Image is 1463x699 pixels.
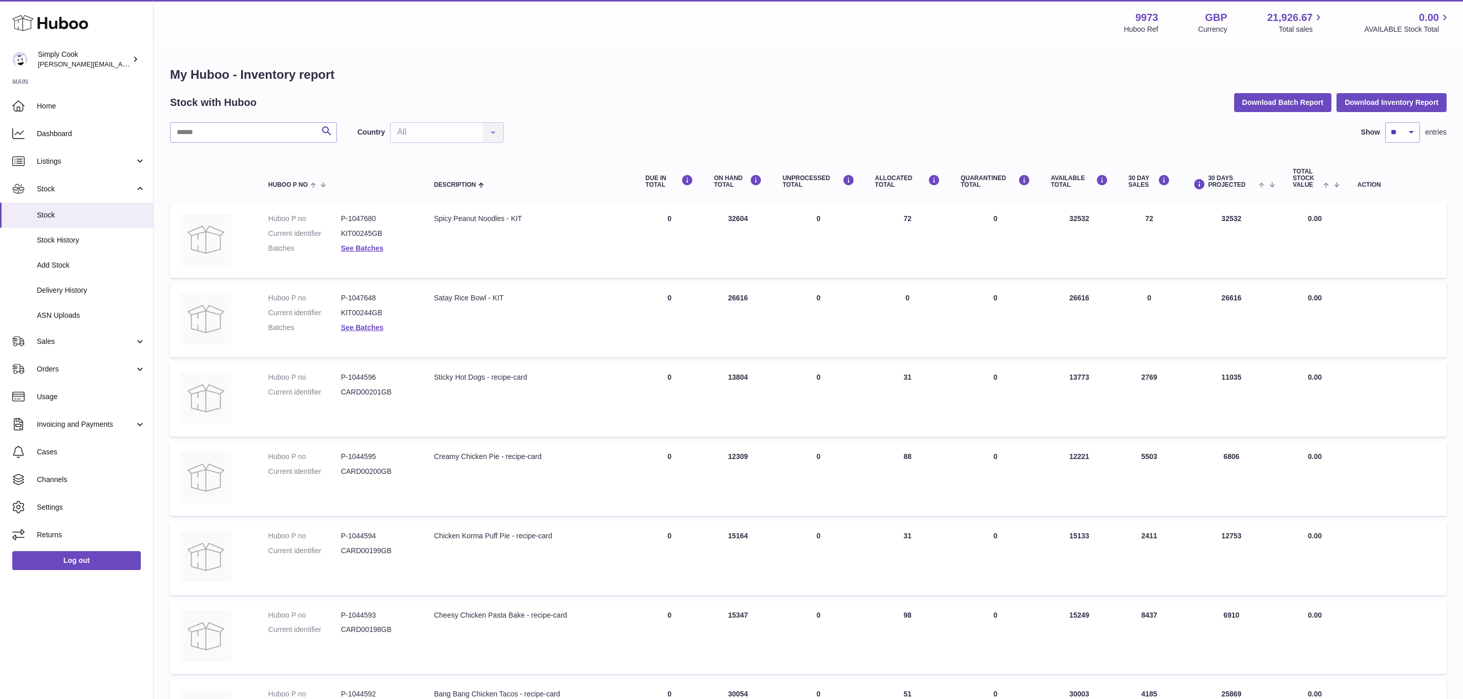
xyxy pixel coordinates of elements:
[635,521,704,595] td: 0
[170,67,1447,83] h1: My Huboo - Inventory report
[865,521,950,595] td: 31
[865,362,950,436] td: 31
[341,689,414,699] dd: P-1044592
[37,129,145,139] span: Dashboard
[1364,11,1451,34] a: 0.00 AVAILABLE Stock Total
[1180,521,1282,595] td: 12753
[704,283,772,357] td: 26616
[772,204,864,278] td: 0
[180,610,231,662] img: product image
[268,531,341,541] dt: Huboo P no
[37,530,145,540] span: Returns
[268,387,341,397] dt: Current identifier
[704,521,772,595] td: 15164
[1205,11,1227,25] strong: GBP
[704,204,772,278] td: 32604
[782,174,854,188] div: UNPROCESSED Total
[1135,11,1158,25] strong: 9973
[37,311,145,320] span: ASN Uploads
[37,157,135,166] span: Listings
[704,362,772,436] td: 13804
[268,546,341,556] dt: Current identifier
[1041,442,1118,516] td: 12221
[1180,362,1282,436] td: 11035
[434,214,625,224] div: Spicy Peanut Noodles - KIT
[434,689,625,699] div: Bang Bang Chicken Tacos - recipe-card
[865,600,950,674] td: 98
[341,387,414,397] dd: CARD00201GB
[434,610,625,620] div: Cheesy Chicken Pasta Bake - recipe-card
[37,260,145,270] span: Add Stock
[1308,532,1322,540] span: 0.00
[1361,127,1380,137] label: Show
[1118,442,1181,516] td: 5503
[341,214,414,224] dd: P-1047680
[37,392,145,402] span: Usage
[772,442,864,516] td: 0
[38,50,130,69] div: Simply Cook
[434,452,625,462] div: Creamy Chicken Pie - recipe-card
[341,308,414,318] dd: KIT00244GB
[180,373,231,424] img: product image
[1118,362,1181,436] td: 2769
[180,531,231,582] img: product image
[993,690,998,698] span: 0
[1308,214,1322,223] span: 0.00
[1198,25,1227,34] div: Currency
[341,452,414,462] dd: P-1044595
[635,442,704,516] td: 0
[268,452,341,462] dt: Huboo P no
[37,364,135,374] span: Orders
[341,373,414,382] dd: P-1044596
[341,531,414,541] dd: P-1044594
[180,214,231,265] img: product image
[1041,362,1118,436] td: 13773
[1308,690,1322,698] span: 0.00
[434,531,625,541] div: Chicken Korma Puff Pie - recipe-card
[434,373,625,382] div: Sticky Hot Dogs - recipe-card
[772,283,864,357] td: 0
[268,182,308,188] span: Huboo P no
[704,442,772,516] td: 12309
[37,235,145,245] span: Stock History
[37,184,135,194] span: Stock
[37,210,145,220] span: Stock
[12,52,28,67] img: emma@simplycook.com
[357,127,385,137] label: Country
[635,600,704,674] td: 0
[714,174,762,188] div: ON HAND Total
[1051,174,1108,188] div: AVAILABLE Total
[268,323,341,333] dt: Batches
[341,229,414,238] dd: KIT00245GB
[341,546,414,556] dd: CARD00199GB
[1180,442,1282,516] td: 6806
[772,600,864,674] td: 0
[341,467,414,476] dd: CARD00200GB
[993,532,998,540] span: 0
[1118,204,1181,278] td: 72
[170,96,257,110] h2: Stock with Huboo
[1267,11,1324,34] a: 21,926.67 Total sales
[1129,174,1171,188] div: 30 DAY SALES
[1293,168,1321,189] span: Total stock value
[635,362,704,436] td: 0
[993,294,998,302] span: 0
[1364,25,1451,34] span: AVAILABLE Stock Total
[12,551,141,570] a: Log out
[341,293,414,303] dd: P-1047648
[37,420,135,429] span: Invoicing and Payments
[1308,373,1322,381] span: 0.00
[1118,521,1181,595] td: 2411
[1041,600,1118,674] td: 15249
[268,229,341,238] dt: Current identifier
[1308,452,1322,461] span: 0.00
[268,467,341,476] dt: Current identifier
[180,293,231,344] img: product image
[875,174,940,188] div: ALLOCATED Total
[1358,182,1436,188] div: Action
[772,362,864,436] td: 0
[37,286,145,295] span: Delivery History
[865,204,950,278] td: 72
[1308,611,1322,619] span: 0.00
[268,689,341,699] dt: Huboo P no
